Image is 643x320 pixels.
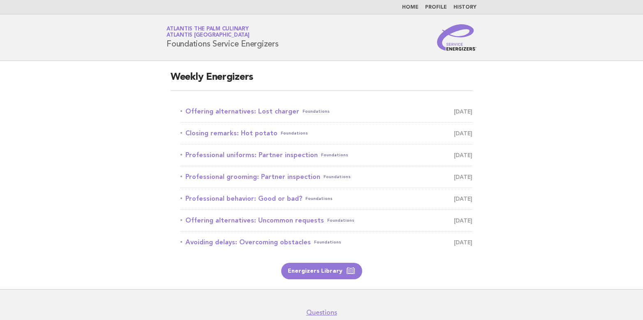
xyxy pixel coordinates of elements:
span: [DATE] [454,106,472,117]
img: Service Energizers [437,24,476,51]
h1: Foundations Service Energizers [167,27,279,48]
h2: Weekly Energizers [171,71,472,91]
a: Home [402,5,419,10]
span: Foundations [327,215,354,226]
span: [DATE] [454,128,472,139]
span: Atlantis [GEOGRAPHIC_DATA] [167,33,250,38]
span: Foundations [324,171,351,183]
a: Avoiding delays: Overcoming obstaclesFoundations [DATE] [180,237,472,248]
a: Questions [306,308,337,317]
a: Atlantis The Palm CulinaryAtlantis [GEOGRAPHIC_DATA] [167,26,250,38]
span: Foundations [303,106,330,117]
span: [DATE] [454,171,472,183]
a: Professional grooming: Partner inspectionFoundations [DATE] [180,171,472,183]
a: Energizers Library [281,263,362,279]
span: [DATE] [454,237,472,248]
a: Professional behavior: Good or bad?Foundations [DATE] [180,193,472,204]
a: Closing remarks: Hot potatoFoundations [DATE] [180,128,472,139]
span: [DATE] [454,193,472,204]
span: [DATE] [454,149,472,161]
a: Offering alternatives: Uncommon requestsFoundations [DATE] [180,215,472,226]
a: Offering alternatives: Lost chargerFoundations [DATE] [180,106,472,117]
span: Foundations [321,149,348,161]
span: Foundations [305,193,333,204]
span: [DATE] [454,215,472,226]
a: Professional uniforms: Partner inspectionFoundations [DATE] [180,149,472,161]
a: Profile [425,5,447,10]
span: Foundations [281,128,308,139]
span: Foundations [314,237,341,248]
a: History [453,5,476,10]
